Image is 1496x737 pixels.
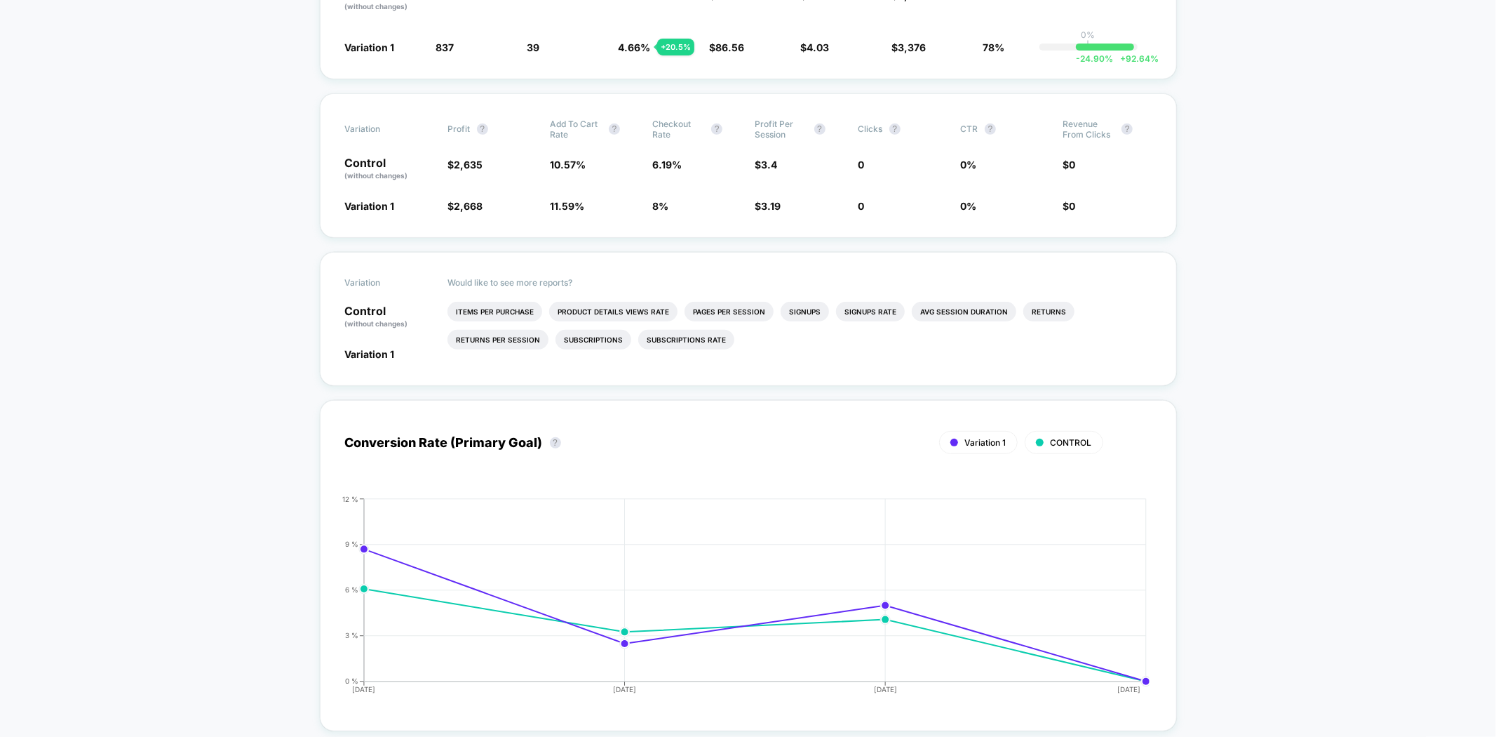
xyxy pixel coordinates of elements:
[1113,53,1159,64] span: 92.64 %
[1051,437,1092,448] span: CONTROL
[477,124,488,135] button: ?
[755,159,778,171] span: $
[960,159,976,171] span: 0 %
[1121,124,1133,135] button: ?
[1069,200,1075,212] span: 0
[836,302,905,321] li: Signups Rate
[858,159,864,171] span: 0
[960,124,978,134] span: CTR
[781,302,829,321] li: Signups
[638,330,734,350] li: Subscriptions Rate
[858,124,882,134] span: Clicks
[652,159,682,171] span: 6.19 %
[814,124,826,135] button: ?
[331,496,1138,706] div: CONVERSION_RATE
[892,41,926,53] span: $
[342,495,358,503] tspan: 12 %
[345,319,408,328] span: (without changes)
[345,585,358,594] tspan: 6 %
[652,119,704,140] span: Checkout Rate
[762,159,778,171] span: 3.4
[454,159,483,171] span: 2,635
[447,302,542,321] li: Items Per Purchase
[447,330,548,350] li: Returns Per Session
[1120,53,1126,64] span: +
[345,677,358,685] tspan: 0 %
[985,124,996,135] button: ?
[550,437,561,449] button: ?
[345,277,422,288] span: Variation
[345,119,422,140] span: Variation
[716,41,745,53] span: 86.56
[619,41,651,53] span: 4.66 %
[345,41,395,53] span: Variation 1
[447,124,470,134] span: Profit
[345,540,358,548] tspan: 9 %
[352,685,375,693] tspan: [DATE]
[710,41,745,53] span: $
[555,330,631,350] li: Subscriptions
[874,685,897,693] tspan: [DATE]
[1118,685,1141,693] tspan: [DATE]
[345,305,433,329] p: Control
[755,119,807,140] span: Profit Per Session
[549,302,678,321] li: Product Details Views Rate
[657,39,694,55] div: + 20.5 %
[1023,302,1074,321] li: Returns
[685,302,774,321] li: Pages Per Session
[550,159,586,171] span: 10.57 %
[807,41,830,53] span: 4.03
[755,200,781,212] span: $
[960,200,976,212] span: 0 %
[983,41,1005,53] span: 78%
[345,2,408,11] span: (without changes)
[447,159,483,171] span: $
[1069,159,1075,171] span: 0
[609,124,620,135] button: ?
[965,437,1006,448] span: Variation 1
[447,277,1152,288] p: Would like to see more reports?
[527,41,540,53] span: 39
[447,200,483,212] span: $
[345,157,433,181] p: Control
[1063,119,1114,140] span: Revenue From Clicks
[613,685,636,693] tspan: [DATE]
[345,631,358,639] tspan: 3 %
[711,124,722,135] button: ?
[1087,40,1090,51] p: |
[858,200,864,212] span: 0
[1063,200,1075,212] span: $
[889,124,901,135] button: ?
[345,171,408,180] span: (without changes)
[762,200,781,212] span: 3.19
[454,200,483,212] span: 2,668
[898,41,926,53] span: 3,376
[1081,29,1096,40] p: 0%
[652,200,668,212] span: 8 %
[550,200,584,212] span: 11.59 %
[345,200,395,212] span: Variation 1
[345,348,395,360] span: Variation 1
[801,41,830,53] span: $
[1063,159,1075,171] span: $
[1076,53,1113,64] span: -24.90 %
[550,119,602,140] span: Add To Cart Rate
[436,41,454,53] span: 837
[912,302,1016,321] li: Avg Session Duration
